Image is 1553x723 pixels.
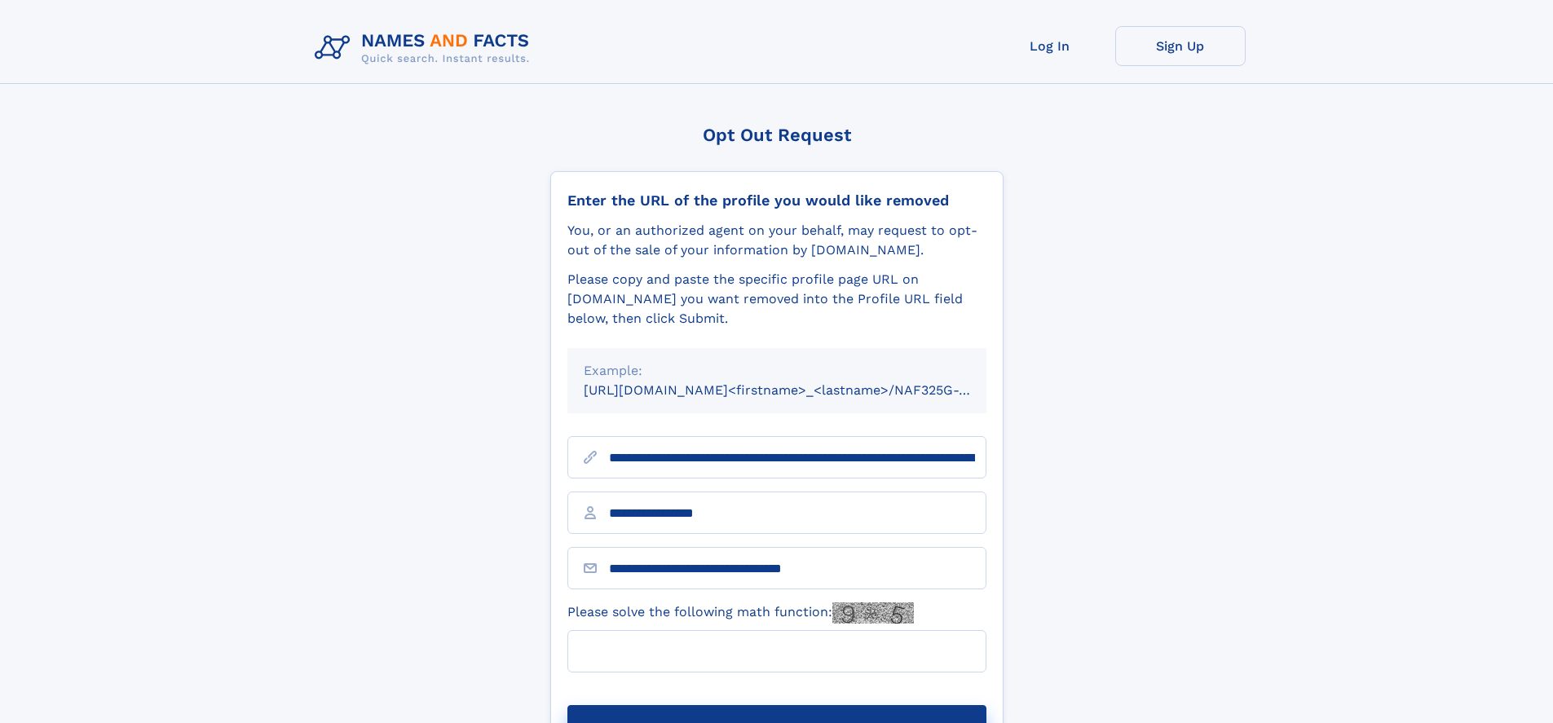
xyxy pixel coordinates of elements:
a: Sign Up [1115,26,1246,66]
div: Enter the URL of the profile you would like removed [567,192,986,209]
small: [URL][DOMAIN_NAME]<firstname>_<lastname>/NAF325G-xxxxxxxx [584,382,1017,398]
div: Opt Out Request [550,125,1004,145]
div: Example: [584,361,970,381]
div: You, or an authorized agent on your behalf, may request to opt-out of the sale of your informatio... [567,221,986,260]
div: Please copy and paste the specific profile page URL on [DOMAIN_NAME] you want removed into the Pr... [567,270,986,328]
label: Please solve the following math function: [567,602,914,624]
a: Log In [985,26,1115,66]
img: Logo Names and Facts [308,26,543,70]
